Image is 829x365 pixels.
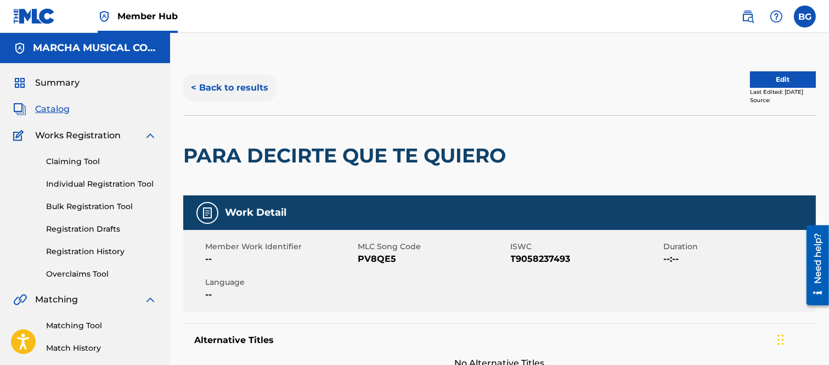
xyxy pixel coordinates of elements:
[35,76,80,89] span: Summary
[183,143,511,168] h2: PARA DECIRTE QUE TE QUIERO
[13,76,80,89] a: SummarySummary
[774,312,829,365] iframe: Chat Widget
[737,5,759,27] a: Public Search
[46,268,157,280] a: Overclaims Tool
[46,320,157,332] a: Matching Tool
[770,10,783,23] img: help
[205,252,355,266] span: --
[46,342,157,354] a: Match History
[13,293,27,306] img: Matching
[46,178,157,190] a: Individual Registration Tool
[750,71,816,88] button: Edit
[194,335,805,346] h5: Alternative Titles
[358,252,507,266] span: PV8QE5
[13,129,27,142] img: Works Registration
[46,156,157,167] a: Claiming Tool
[511,252,661,266] span: T9058237493
[794,5,816,27] div: User Menu
[13,103,26,116] img: Catalog
[765,5,787,27] div: Help
[183,74,276,102] button: < Back to results
[13,8,55,24] img: MLC Logo
[35,103,70,116] span: Catalog
[46,246,157,257] a: Registration History
[46,201,157,212] a: Bulk Registration Tool
[774,312,829,365] div: Widget de chat
[144,293,157,306] img: expand
[201,206,214,220] img: Work Detail
[33,42,157,54] h5: MARCHA MUSICAL CORP.
[750,88,816,96] div: Last Edited: [DATE]
[225,206,286,219] h5: Work Detail
[798,221,829,310] iframe: Resource Center
[777,323,784,356] div: Arrastrar
[750,96,816,104] div: Source:
[117,10,178,23] span: Member Hub
[144,129,157,142] img: expand
[46,223,157,235] a: Registration Drafts
[663,252,813,266] span: --:--
[98,10,111,23] img: Top Rightsholder
[358,241,507,252] span: MLC Song Code
[35,129,121,142] span: Works Registration
[205,277,355,288] span: Language
[13,76,26,89] img: Summary
[205,288,355,301] span: --
[205,241,355,252] span: Member Work Identifier
[663,241,813,252] span: Duration
[741,10,754,23] img: search
[511,241,661,252] span: ISWC
[13,42,26,55] img: Accounts
[35,293,78,306] span: Matching
[13,103,70,116] a: CatalogCatalog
